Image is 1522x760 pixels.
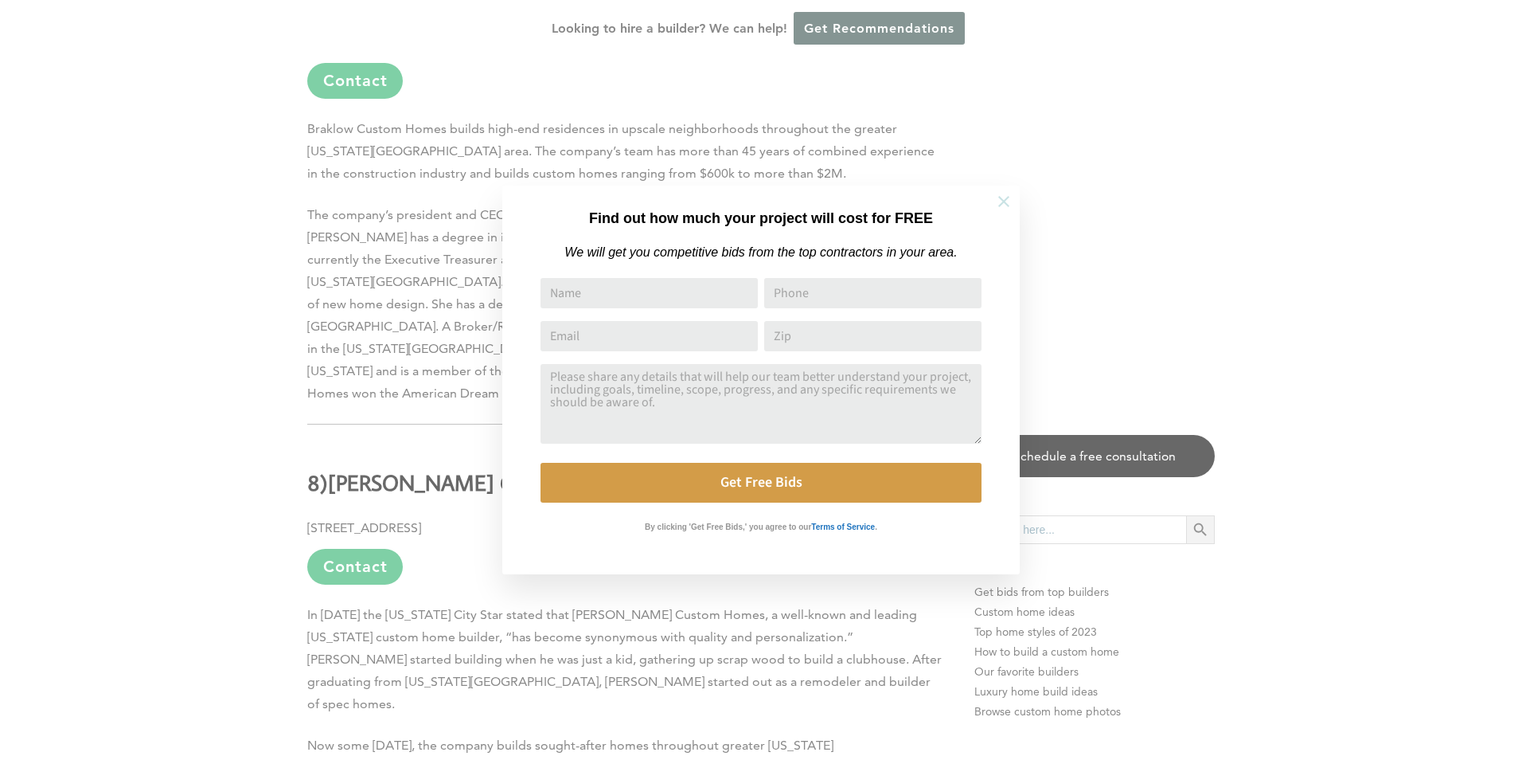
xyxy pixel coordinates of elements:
textarea: Comment or Message [541,364,981,444]
input: Email Address [541,321,758,351]
iframe: Drift Widget Chat Controller [1216,645,1503,741]
strong: By clicking 'Get Free Bids,' you agree to our [645,523,811,531]
strong: Terms of Service [811,523,875,531]
input: Name [541,278,758,308]
input: Zip [764,321,981,351]
strong: Find out how much your project will cost for FREE [589,210,933,226]
em: We will get you competitive bids from the top contractors in your area. [564,245,957,259]
button: Get Free Bids [541,463,981,503]
a: Terms of Service [811,519,875,532]
input: Phone [764,278,981,308]
strong: . [875,523,877,531]
button: Close [976,174,1032,229]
